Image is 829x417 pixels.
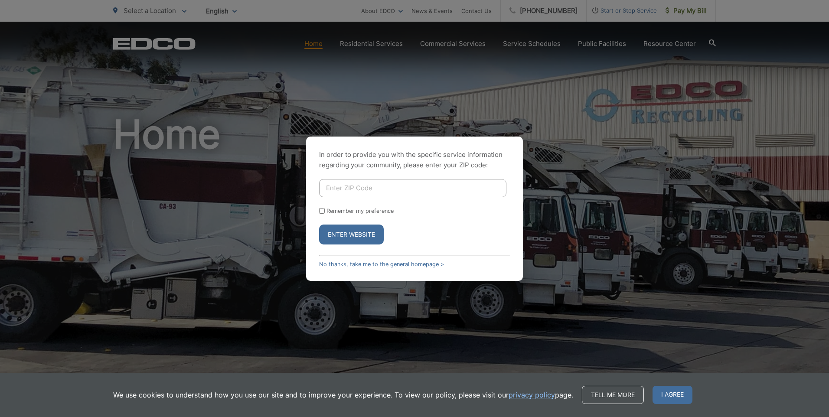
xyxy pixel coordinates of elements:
[653,386,692,404] span: I agree
[582,386,644,404] a: Tell me more
[113,390,573,400] p: We use cookies to understand how you use our site and to improve your experience. To view our pol...
[319,261,444,267] a: No thanks, take me to the general homepage >
[319,225,384,244] button: Enter Website
[326,208,394,214] label: Remember my preference
[319,179,506,197] input: Enter ZIP Code
[319,150,510,170] p: In order to provide you with the specific service information regarding your community, please en...
[509,390,555,400] a: privacy policy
